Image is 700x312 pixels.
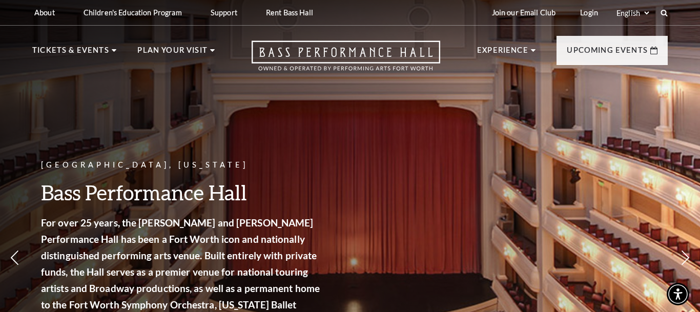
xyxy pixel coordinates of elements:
p: Children's Education Program [84,8,182,17]
h3: Bass Performance Hall [41,179,323,205]
p: Upcoming Events [567,44,648,63]
p: Tickets & Events [32,44,109,63]
p: About [34,8,55,17]
select: Select: [614,8,651,18]
p: [GEOGRAPHIC_DATA], [US_STATE] [41,159,323,172]
p: Rent Bass Hall [266,8,313,17]
p: Support [211,8,237,17]
div: Accessibility Menu [667,283,689,305]
p: Plan Your Visit [137,44,208,63]
p: Experience [477,44,528,63]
